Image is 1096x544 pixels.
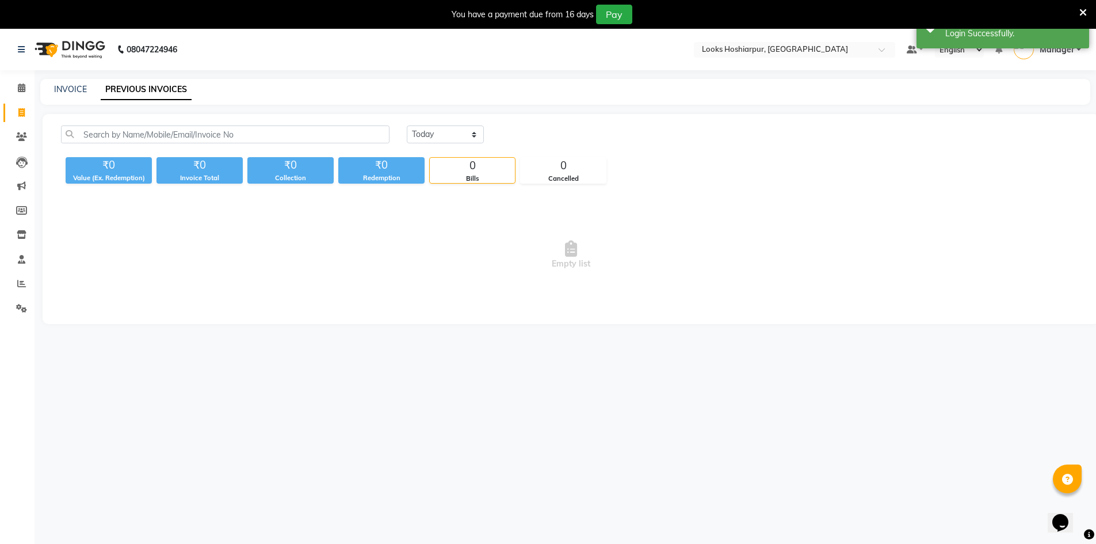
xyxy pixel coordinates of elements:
[127,33,177,66] b: 08047224946
[61,197,1080,313] span: Empty list
[54,84,87,94] a: INVOICE
[247,157,334,173] div: ₹0
[66,157,152,173] div: ₹0
[156,173,243,183] div: Invoice Total
[521,158,606,174] div: 0
[338,173,425,183] div: Redemption
[156,157,243,173] div: ₹0
[596,5,632,24] button: Pay
[1048,498,1084,532] iframe: chat widget
[521,174,606,184] div: Cancelled
[945,28,1080,40] div: Login Successfully.
[430,158,515,174] div: 0
[1040,44,1074,56] span: Manager
[430,174,515,184] div: Bills
[1014,39,1034,59] img: Manager
[452,9,594,21] div: You have a payment due from 16 days
[29,33,108,66] img: logo
[338,157,425,173] div: ₹0
[61,125,389,143] input: Search by Name/Mobile/Email/Invoice No
[101,79,192,100] a: PREVIOUS INVOICES
[66,173,152,183] div: Value (Ex. Redemption)
[247,173,334,183] div: Collection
